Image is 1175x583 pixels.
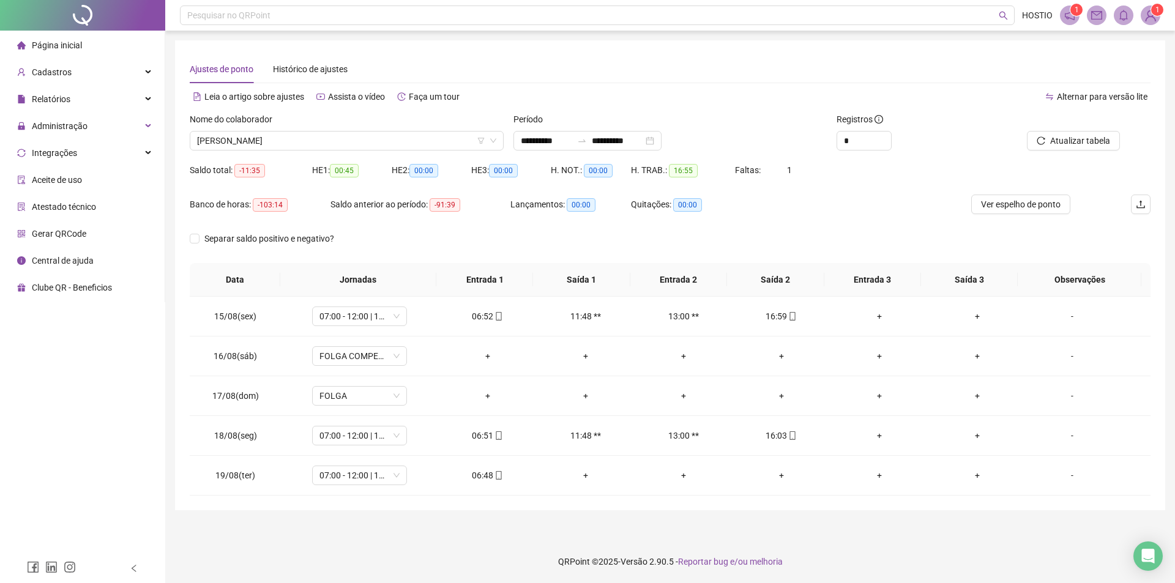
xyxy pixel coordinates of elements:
[630,263,727,297] th: Entrada 2
[430,198,460,212] span: -91:39
[1018,263,1141,297] th: Observações
[631,198,751,212] div: Quitações:
[1064,10,1075,21] span: notification
[1036,429,1108,442] div: -
[32,256,94,266] span: Central de ajuda
[165,540,1175,583] footer: QRPoint © 2025 - 2.90.5 -
[190,64,253,74] span: Ajustes de ponto
[981,198,1061,211] span: Ver espelho de ponto
[449,349,527,363] div: +
[1118,10,1129,21] span: bell
[1133,541,1163,571] div: Open Intercom Messenger
[253,198,288,212] span: -103:14
[204,92,304,102] span: Leia o artigo sobre ajustes
[409,164,438,177] span: 00:00
[1027,131,1120,150] button: Atualizar tabela
[214,351,257,361] span: 16/08(sáb)
[17,122,26,130] span: lock
[312,163,392,177] div: HE 1:
[644,349,723,363] div: +
[1091,10,1102,21] span: mail
[330,164,359,177] span: 00:45
[197,132,496,150] span: ANDREIA SABRINA DA SILVA SOUZA
[397,92,406,101] span: history
[214,311,256,321] span: 15/08(sex)
[938,429,1016,442] div: +
[787,431,797,440] span: mobile
[17,202,26,211] span: solution
[1136,199,1146,209] span: upload
[449,310,527,323] div: 06:52
[727,263,824,297] th: Saída 2
[449,389,527,403] div: +
[546,349,625,363] div: +
[742,389,821,403] div: +
[644,469,723,482] div: +
[32,229,86,239] span: Gerar QRCode
[234,164,265,177] span: -11:35
[921,263,1018,297] th: Saída 3
[840,349,919,363] div: +
[32,283,112,292] span: Clube QR - Beneficios
[742,349,821,363] div: +
[190,198,330,212] div: Banco de horas:
[392,163,471,177] div: HE 2:
[1155,6,1160,14] span: 1
[212,391,259,401] span: 17/08(dom)
[17,176,26,184] span: audit
[1151,4,1163,16] sup: Atualize o seu contato no menu Meus Dados
[319,387,400,405] span: FOLGA
[17,95,26,103] span: file
[577,136,587,146] span: swap-right
[45,561,58,573] span: linkedin
[17,149,26,157] span: sync
[489,164,518,177] span: 00:00
[742,429,821,442] div: 16:03
[330,198,510,212] div: Saldo anterior ao período:
[190,263,280,297] th: Data
[32,202,96,212] span: Atestado técnico
[669,164,698,177] span: 16:55
[319,426,400,445] span: 07:00 - 12:00 | 13:00 - 16:10
[938,310,1016,323] div: +
[32,121,88,131] span: Administração
[971,195,1070,214] button: Ver espelho de ponto
[837,113,883,126] span: Registros
[546,469,625,482] div: +
[490,137,497,144] span: down
[32,94,70,104] span: Relatórios
[546,389,625,403] div: +
[840,429,919,442] div: +
[1036,469,1108,482] div: -
[319,466,400,485] span: 07:00 - 12:00 | 13:00 - 16:10
[493,431,503,440] span: mobile
[280,263,436,297] th: Jornadas
[17,283,26,292] span: gift
[1028,273,1131,286] span: Observações
[32,175,82,185] span: Aceite de uso
[32,67,72,77] span: Cadastros
[316,92,325,101] span: youtube
[673,198,702,212] span: 00:00
[471,163,551,177] div: HE 3:
[584,164,613,177] span: 00:00
[999,11,1008,20] span: search
[1141,6,1160,24] img: 41758
[1036,349,1108,363] div: -
[1036,310,1108,323] div: -
[493,471,503,480] span: mobile
[17,256,26,265] span: info-circle
[1045,92,1054,101] span: swap
[328,92,385,102] span: Assista o vídeo
[742,310,821,323] div: 16:59
[875,115,883,124] span: info-circle
[1022,9,1053,22] span: HOSTIO
[938,389,1016,403] div: +
[938,349,1016,363] div: +
[17,41,26,50] span: home
[631,163,735,177] div: H. TRAB.:
[193,92,201,101] span: file-text
[130,564,138,573] span: left
[477,137,485,144] span: filter
[787,312,797,321] span: mobile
